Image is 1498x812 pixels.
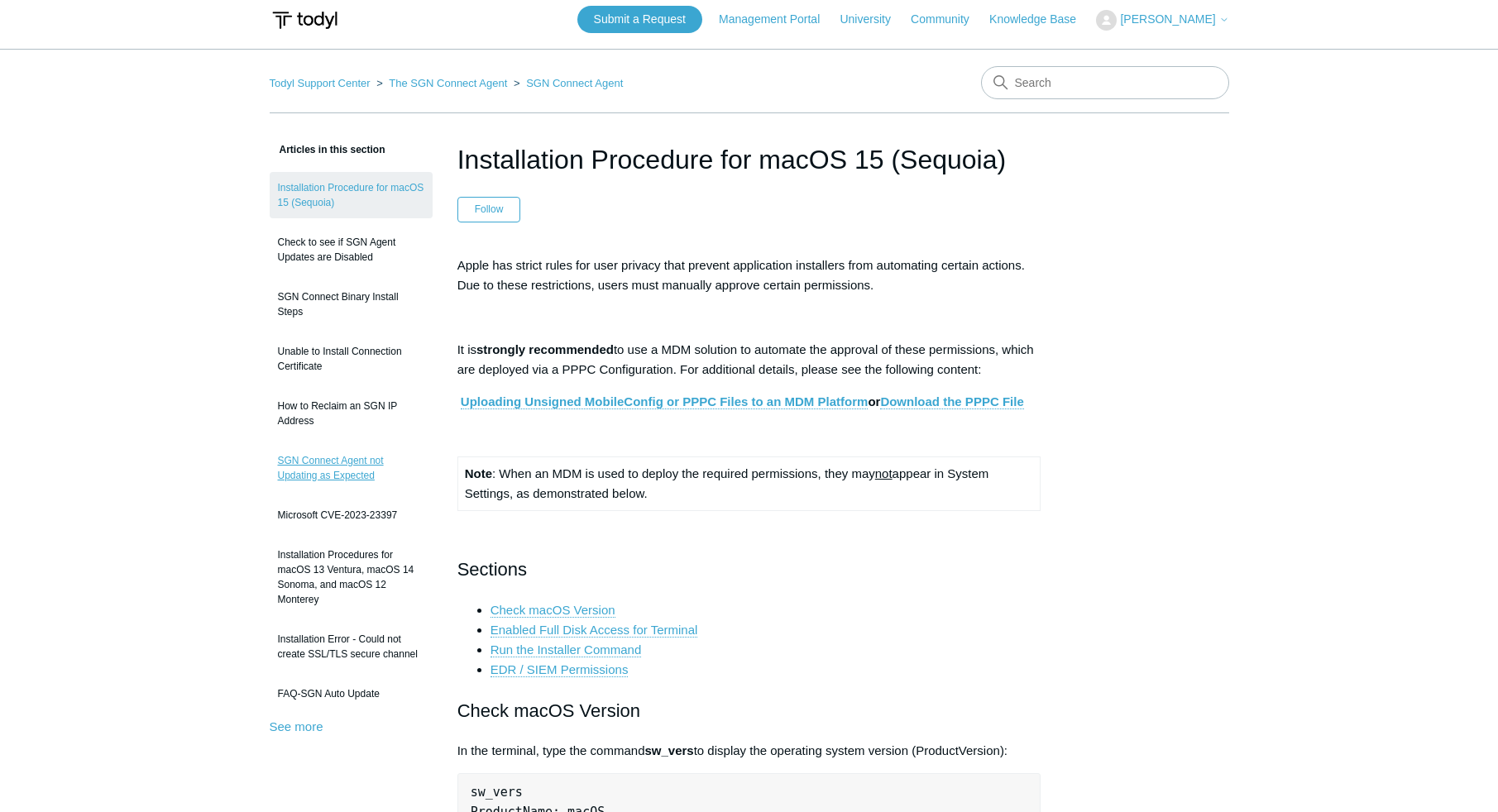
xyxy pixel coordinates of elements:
a: Installation Procedures for macOS 13 Ventura, macOS 14 Sonoma, and macOS 12 Monterey [270,539,433,615]
a: Todyl Support Center [270,77,371,89]
button: Follow Article [457,197,521,222]
a: Download the PPPC File [880,394,1023,409]
strong: sw_vers [644,743,693,757]
a: SGN Connect Binary Install Steps [270,281,433,327]
span: not [875,466,893,480]
a: Microsoft CVE-2023-23397 [270,499,433,531]
h1: Installation Procedure for macOS 15 (Sequoia) [457,140,1041,179]
li: The SGN Connect Agent [373,77,510,89]
a: SGN Connect Agent [526,77,623,89]
a: University [840,11,907,28]
button: [PERSON_NAME] [1096,10,1228,31]
a: Uploading Unsigned MobileConfig or PPPC Files to an MDM Platform [461,394,869,409]
strong: Note [465,466,492,480]
h2: Check macOS Version [457,696,1041,725]
strong: strongly recommended [476,342,614,356]
p: In the terminal, type the command to display the operating system version (ProductVersion): [457,741,1041,761]
a: Community [911,11,986,28]
a: Management Portal [719,11,836,28]
a: SGN Connect Agent not Updating as Expected [270,445,433,491]
a: Enabled Full Disk Access for Terminal [491,623,698,638]
a: Knowledge Base [989,11,1093,28]
strong: or [461,394,1024,409]
h2: Sections [457,555,1041,584]
a: Run the Installer Command [491,642,642,657]
a: Installation Procedure for macOS 15 (Sequoia) [270,172,433,218]
img: Todyl Support Center Help Center home page [270,5,340,36]
a: See more [270,719,323,733]
p: Apple has strict rules for user privacy that prevent application installers from automating certa... [457,256,1041,295]
span: Articles in this section [270,144,385,155]
li: Todyl Support Center [270,77,374,89]
input: Search [981,66,1229,99]
td: : When an MDM is used to deploy the required permissions, they may appear in System Settings, as ... [457,456,1041,510]
a: Unable to Install Connection Certificate [270,336,433,382]
a: Check to see if SGN Agent Updates are Disabled [270,227,433,273]
a: EDR / SIEM Permissions [491,662,629,677]
a: Submit a Request [577,6,702,33]
a: How to Reclaim an SGN IP Address [270,390,433,437]
a: Check macOS Version [491,603,615,618]
a: The SGN Connect Agent [389,77,507,89]
a: Installation Error - Could not create SSL/TLS secure channel [270,623,433,670]
a: FAQ-SGN Auto Update [270,678,433,709]
li: SGN Connect Agent [510,77,623,89]
span: [PERSON_NAME] [1120,12,1215,26]
p: It is to use a MDM solution to automate the approval of these permissions, which are deployed via... [457,340,1041,380]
